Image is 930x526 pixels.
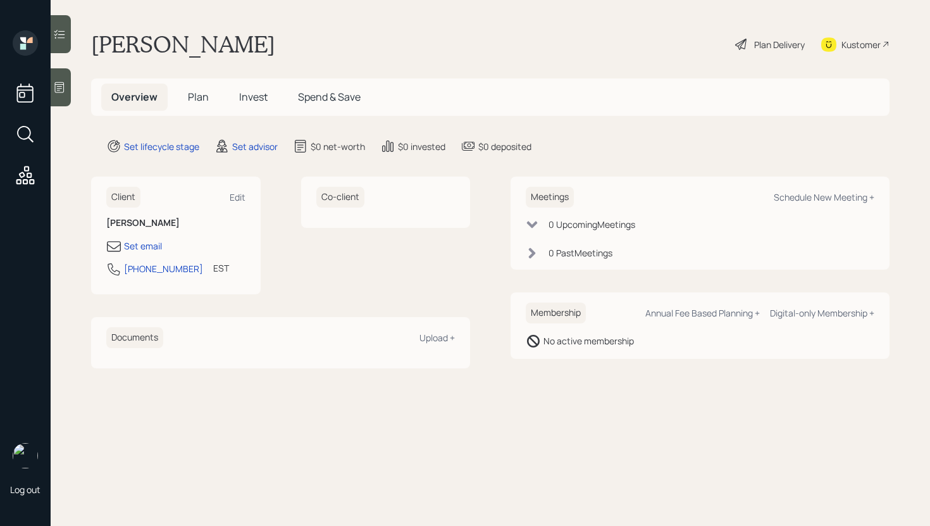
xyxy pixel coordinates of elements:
[91,30,275,58] h1: [PERSON_NAME]
[10,484,40,496] div: Log out
[239,90,268,104] span: Invest
[124,239,162,253] div: Set email
[774,191,874,203] div: Schedule New Meeting +
[770,307,874,319] div: Digital-only Membership +
[419,332,455,344] div: Upload +
[232,140,278,153] div: Set advisor
[298,90,361,104] span: Spend & Save
[316,187,364,208] h6: Co-client
[213,261,229,275] div: EST
[106,327,163,348] h6: Documents
[549,218,635,231] div: 0 Upcoming Meeting s
[526,303,586,323] h6: Membership
[106,187,140,208] h6: Client
[124,262,203,275] div: [PHONE_NUMBER]
[543,334,634,348] div: No active membership
[13,443,38,468] img: retirable_logo.png
[526,187,574,208] h6: Meetings
[549,246,612,260] div: 0 Past Meeting s
[754,38,805,51] div: Plan Delivery
[398,140,445,153] div: $0 invested
[645,307,760,319] div: Annual Fee Based Planning +
[230,191,245,203] div: Edit
[841,38,881,51] div: Kustomer
[111,90,158,104] span: Overview
[188,90,209,104] span: Plan
[106,218,245,229] h6: [PERSON_NAME]
[478,140,531,153] div: $0 deposited
[311,140,365,153] div: $0 net-worth
[124,140,199,153] div: Set lifecycle stage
